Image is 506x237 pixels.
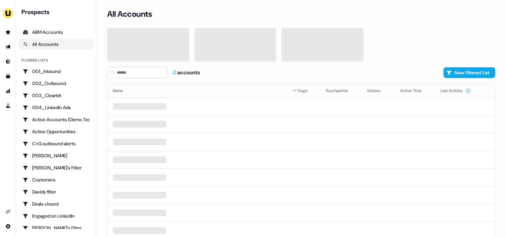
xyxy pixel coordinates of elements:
[23,68,89,75] div: 001_Inbound
[3,206,13,217] a: Go to integrations
[3,27,13,37] a: Go to prospects
[173,69,177,76] span: 0
[3,42,13,52] a: Go to outbound experience
[3,100,13,111] a: Go to experiments
[19,27,93,37] a: ABM Accounts
[367,85,389,97] button: Visitors
[21,8,93,16] div: Prospects
[23,152,89,159] div: [PERSON_NAME]
[19,162,93,173] a: Go to Charlotte's Filter
[19,223,93,233] a: Go to Geneviève's Filter
[19,150,93,161] a: Go to Charlotte Stone
[23,80,89,87] div: 002_Outbound
[23,213,89,219] div: Engaged on LinkedIn
[19,174,93,185] a: Go to Customers
[19,199,93,209] a: Go to Deals closed
[3,86,13,96] a: Go to attribution
[19,78,93,89] a: Go to 002_Outbound
[23,92,89,99] div: 003_Clearbit
[23,128,89,135] div: Active Opportunities
[107,9,152,19] h3: All Accounts
[19,186,93,197] a: Go to Davids filter
[326,85,356,97] button: Touchpoints
[23,116,89,123] div: Active Accounts (Demo Test)
[23,104,89,111] div: 004_LinkedIn Ads
[23,176,89,183] div: Customers
[23,188,89,195] div: Davids filter
[19,211,93,221] a: Go to Engaged on LinkedIn
[3,221,13,232] a: Go to integrations
[107,84,287,97] th: Name
[19,90,93,101] a: Go to 003_Clearbit
[19,114,93,125] a: Go to Active Accounts (Demo Test)
[3,71,13,82] a: Go to templates
[21,58,48,63] div: Filtered lists
[443,67,495,78] button: New Filtered List
[292,87,315,94] div: Stage
[23,225,89,231] div: [PERSON_NAME]'s Filter
[23,29,89,35] div: ABM Accounts
[23,140,89,147] div: C+G outbound alerts
[23,201,89,207] div: Deals closed
[400,85,430,97] button: Active Time
[23,164,89,171] div: [PERSON_NAME]'s Filter
[173,69,200,76] div: accounts
[3,56,13,67] a: Go to Inbound
[23,41,89,48] div: All Accounts
[19,39,93,50] a: All accounts
[19,66,93,77] a: Go to 001_Inbound
[19,126,93,137] a: Go to Active Opportunities
[19,102,93,113] a: Go to 004_LinkedIn Ads
[440,85,471,97] button: Last Activity
[19,138,93,149] a: Go to C+G outbound alerts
